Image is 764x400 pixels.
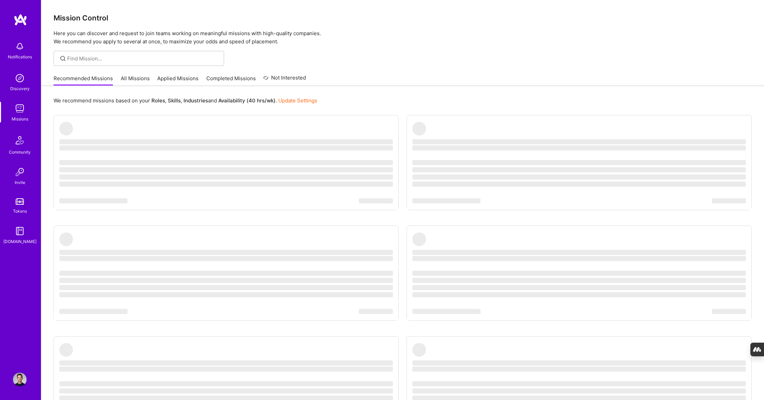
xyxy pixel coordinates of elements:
div: [DOMAIN_NAME] [3,238,36,245]
b: Roles [151,97,165,104]
a: Update Settings [278,97,317,104]
p: We recommend missions based on your , , and . [54,97,317,104]
div: Community [9,148,31,156]
p: Here you can discover and request to join teams working on meaningful missions with high-quality ... [54,29,752,46]
h3: Mission Control [54,14,752,22]
a: Applied Missions [157,75,199,86]
div: Discovery [10,85,30,92]
img: teamwork [13,102,27,115]
div: Invite [15,179,25,186]
a: Not Interested [263,74,306,86]
div: Missions [12,115,28,123]
b: Skills [168,97,181,104]
div: Tokens [13,208,27,215]
a: Completed Missions [206,75,256,86]
a: User Avatar [11,373,28,386]
img: Community [12,132,28,148]
b: Availability (40 hrs/wk) [218,97,276,104]
img: bell [13,40,27,53]
input: Find Mission... [67,55,219,62]
img: guide book [13,224,27,238]
img: Invite [13,165,27,179]
img: logo [14,14,27,26]
i: icon SearchGrey [59,55,67,62]
div: Notifications [8,53,32,60]
img: User Avatar [13,373,27,386]
img: discovery [13,71,27,85]
b: Industries [183,97,208,104]
a: Recommended Missions [54,75,113,86]
img: tokens [16,198,24,205]
a: All Missions [121,75,150,86]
